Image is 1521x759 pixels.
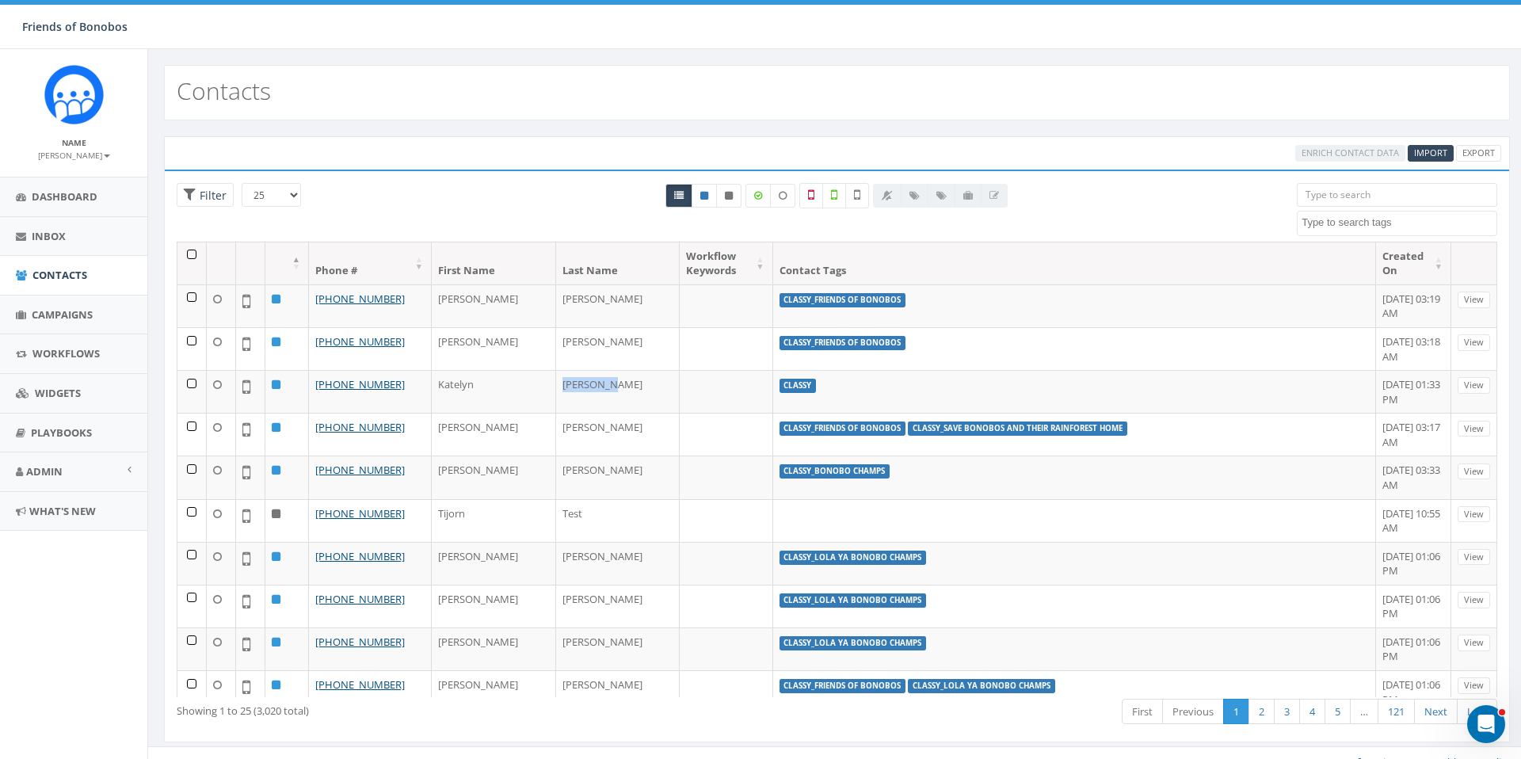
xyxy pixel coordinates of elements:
[1325,699,1351,725] a: 5
[556,670,680,713] td: [PERSON_NAME]
[315,677,405,692] a: [PHONE_NUMBER]
[1376,413,1451,456] td: [DATE] 03:17 AM
[1274,699,1300,725] a: 3
[62,137,86,148] small: Name
[1458,592,1490,608] a: View
[432,670,556,713] td: [PERSON_NAME]
[1248,699,1275,725] a: 2
[745,184,771,208] label: Data Enriched
[780,593,927,608] label: classy_Lola ya Bonobo Champs
[315,292,405,306] a: [PHONE_NUMBER]
[556,627,680,670] td: [PERSON_NAME]
[432,627,556,670] td: [PERSON_NAME]
[725,191,733,200] i: This phone number is unsubscribed and has opted-out of all texts.
[432,413,556,456] td: [PERSON_NAME]
[1376,627,1451,670] td: [DATE] 01:06 PM
[780,421,906,436] label: classy_Friends of Bonobos
[1376,670,1451,713] td: [DATE] 01:06 PM
[1458,421,1490,437] a: View
[1414,699,1458,725] a: Next
[1162,699,1224,725] a: Previous
[1457,699,1497,725] a: Last
[38,150,110,161] small: [PERSON_NAME]
[1376,542,1451,585] td: [DATE] 01:06 PM
[177,78,271,104] h2: Contacts
[556,327,680,370] td: [PERSON_NAME]
[780,336,906,350] label: classy_Friends of Bonobos
[556,542,680,585] td: [PERSON_NAME]
[780,379,817,393] label: classy
[556,456,680,498] td: [PERSON_NAME]
[845,183,869,208] label: Not Validated
[1376,242,1451,284] th: Created On: activate to sort column ascending
[1458,506,1490,523] a: View
[1302,215,1496,230] textarea: Search
[177,697,713,719] div: Showing 1 to 25 (3,020 total)
[177,183,234,208] span: Advance Filter
[315,635,405,649] a: [PHONE_NUMBER]
[32,229,66,243] span: Inbox
[32,189,97,204] span: Dashboard
[1376,284,1451,327] td: [DATE] 03:19 AM
[38,147,110,162] a: [PERSON_NAME]
[680,242,773,284] th: Workflow Keywords: activate to sort column ascending
[780,636,927,650] label: classy_Lola ya Bonobo Champs
[315,506,405,521] a: [PHONE_NUMBER]
[315,592,405,606] a: [PHONE_NUMBER]
[315,463,405,477] a: [PHONE_NUMBER]
[556,499,680,542] td: Test
[773,242,1377,284] th: Contact Tags
[556,242,680,284] th: Last Name
[315,549,405,563] a: [PHONE_NUMBER]
[29,504,96,518] span: What's New
[432,242,556,284] th: First Name
[1376,456,1451,498] td: [DATE] 03:33 AM
[1458,292,1490,308] a: View
[1122,699,1163,725] a: First
[432,542,556,585] td: [PERSON_NAME]
[799,183,823,208] label: Not a Mobile
[32,346,100,360] span: Workflows
[556,413,680,456] td: [PERSON_NAME]
[1458,635,1490,651] a: View
[1378,699,1415,725] a: 121
[432,284,556,327] td: [PERSON_NAME]
[556,284,680,327] td: [PERSON_NAME]
[556,585,680,627] td: [PERSON_NAME]
[1376,499,1451,542] td: [DATE] 10:55 AM
[309,242,432,284] th: Phone #: activate to sort column ascending
[1297,183,1497,207] input: Type to search
[780,679,906,693] label: classy_Friends of Bonobos
[1467,705,1505,743] iframe: Intercom live chat
[1458,677,1490,694] a: View
[1458,549,1490,566] a: View
[700,191,708,200] i: This phone number is subscribed and will receive texts.
[196,188,227,203] span: Filter
[32,268,87,282] span: Contacts
[665,184,692,208] a: All contacts
[315,377,405,391] a: [PHONE_NUMBER]
[22,19,128,34] span: Friends of Bonobos
[315,420,405,434] a: [PHONE_NUMBER]
[780,551,927,565] label: classy_Lola ya Bonobo Champs
[1376,327,1451,370] td: [DATE] 03:18 AM
[770,184,795,208] label: Data not Enriched
[1458,463,1490,480] a: View
[556,370,680,413] td: [PERSON_NAME]
[432,456,556,498] td: [PERSON_NAME]
[432,370,556,413] td: Katelyn
[315,334,405,349] a: [PHONE_NUMBER]
[432,585,556,627] td: [PERSON_NAME]
[32,307,93,322] span: Campaigns
[1458,377,1490,394] a: View
[1299,699,1325,725] a: 4
[1223,699,1249,725] a: 1
[1408,145,1454,162] a: Import
[432,499,556,542] td: Tijorn
[1458,334,1490,351] a: View
[716,184,741,208] a: Opted Out
[822,183,846,208] label: Validated
[1456,145,1501,162] a: Export
[780,293,906,307] label: classy_Friends of Bonobos
[692,184,717,208] a: Active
